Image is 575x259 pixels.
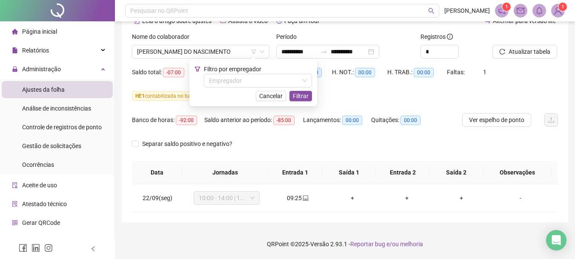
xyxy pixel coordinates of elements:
span: Aceite de uso [22,182,57,189]
span: Gestão de solicitações [22,143,81,149]
span: down [302,78,307,83]
span: filter [251,49,256,54]
span: facebook [19,244,27,252]
sup: 1 [502,3,511,11]
span: home [12,29,18,35]
span: Filtrar [293,91,309,101]
span: [PERSON_NAME] [444,6,490,15]
span: Análise de inconsistências [22,105,91,112]
span: instagram [44,244,53,252]
th: Saída 2 [429,161,483,184]
span: -07:00 [163,68,184,77]
span: Registros [421,32,453,41]
span: Ver espelho de ponto [469,115,524,125]
label: Nome do colaborador [132,32,195,41]
span: 1 [483,69,486,76]
th: Data [132,161,182,184]
th: Observações [483,161,552,184]
th: Entrada 2 [376,161,429,184]
span: down [260,49,265,54]
th: Entrada 1 [269,161,322,184]
button: Ver espelho de ponto [462,113,531,127]
span: Controle de registros de ponto [22,124,102,131]
span: Atestado técnico [22,201,67,207]
span: Ajustes da folha [22,86,65,93]
span: -92:00 [176,116,197,125]
div: Open Intercom Messenger [546,230,566,250]
span: mail [517,7,524,15]
span: Cancelar [259,91,283,101]
span: Central de ajuda [22,238,65,245]
span: 00:00 [414,68,434,77]
span: -85:00 [273,116,295,125]
span: Separar saldo positivo e negativo? [139,139,236,148]
span: Faltas: [447,69,466,76]
span: Versão [310,241,329,247]
footer: QRPoint © 2025 - 2.93.1 - [115,229,575,259]
span: notification [498,7,506,15]
span: Ocorrências [22,161,54,168]
span: to [320,48,327,55]
span: Reportar bug e/ou melhoria [350,241,423,247]
span: Relatórios [22,47,49,54]
span: ADRIANO SANTOS GRAMOSA DO NASCIMENTO [137,45,264,58]
span: audit [12,182,18,188]
span: filter [195,66,200,72]
span: search [428,8,435,14]
div: Banco de horas: [132,115,204,125]
span: left [90,246,96,252]
th: Saída 1 [322,161,376,184]
span: 00:00 [400,116,421,125]
span: 00:00 [342,116,362,125]
sup: Atualize o seu contato no menu Meus Dados [558,3,567,11]
div: Lançamentos: [303,115,371,125]
span: 10:00 - 14:00 | 15:00 - 18:00 [199,192,255,204]
span: lock [12,66,18,72]
label: Período [276,32,302,41]
span: bell [535,7,543,15]
span: Administração [22,66,61,73]
span: 1 [561,4,564,10]
span: solution [12,201,18,207]
span: info-circle [447,34,453,40]
span: swap-right [320,48,327,55]
div: Quitações: [371,115,431,125]
div: H. NOT.: [332,67,387,77]
span: linkedin [31,244,40,252]
span: qrcode [12,220,18,226]
span: 00:00 [355,68,375,77]
button: Cancelar [256,91,286,101]
th: Jornadas [182,161,269,184]
div: H. TRAB.: [387,67,447,77]
span: Página inicial [22,28,57,35]
span: contabilizada no banco de horas [132,91,224,101]
span: reload [499,49,505,55]
span: HE 1 [135,93,145,99]
span: 1 [505,4,508,10]
button: Filtrar [289,91,312,101]
span: Atualizar tabela [509,47,550,56]
img: 94405 [552,4,564,17]
button: Atualizar tabela [492,45,557,58]
span: Observações [490,168,545,177]
div: Saldo anterior ao período: [204,115,303,125]
span: 22/09(seg) [143,195,172,201]
span: Filtro por empregador [204,66,261,73]
span: file [12,47,18,53]
span: Gerar QRCode [22,219,60,226]
div: Saldo total: [132,67,204,77]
